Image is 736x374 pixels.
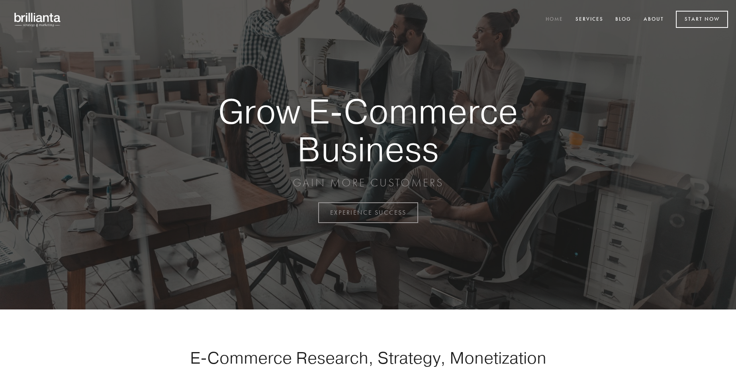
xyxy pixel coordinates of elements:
strong: Grow E-Commerce Business [190,92,546,168]
a: Services [570,13,609,26]
a: Home [540,13,568,26]
a: About [638,13,669,26]
p: GAIN MORE CUSTOMERS [190,176,546,190]
a: Blog [610,13,636,26]
a: Start Now [676,11,728,28]
a: EXPERIENCE SUCCESS [318,202,418,223]
h1: E-Commerce Research, Strategy, Monetization [165,348,571,368]
img: brillianta - research, strategy, marketing [8,8,68,31]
